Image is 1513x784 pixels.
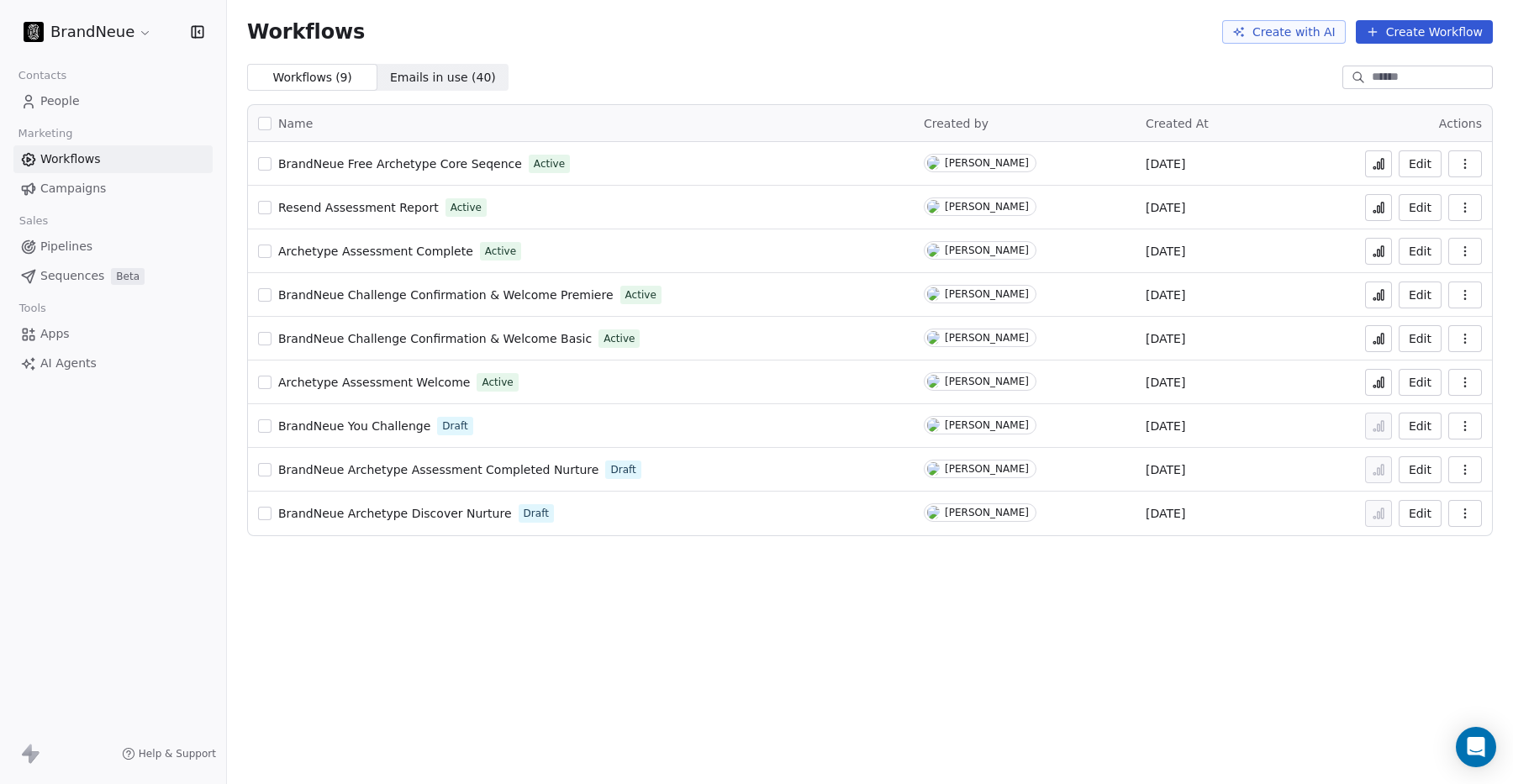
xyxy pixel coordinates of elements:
img: K [927,375,940,388]
span: Created by [924,117,988,130]
img: BrandNeue_AppIcon.png [24,22,44,42]
a: Campaigns [13,175,213,203]
span: Active [482,375,513,390]
a: BrandNeue Challenge Confirmation & Welcome Premiere [278,287,614,303]
a: People [13,87,213,115]
span: [DATE] [1146,155,1185,172]
span: [DATE] [1146,243,1185,260]
button: Edit [1399,325,1442,352]
img: K [927,462,940,476]
span: Active [534,156,565,171]
span: BrandNeue [50,21,134,43]
div: [PERSON_NAME] [945,332,1029,344]
span: BrandNeue Archetype Assessment Completed Nurture [278,463,598,476]
img: K [927,200,940,213]
button: Create Workflow [1356,20,1493,44]
span: Tools [12,296,53,321]
span: Emails in use ( 40 ) [390,69,496,87]
span: [DATE] [1146,505,1185,522]
button: Edit [1399,282,1442,308]
span: AI Agents [40,355,97,372]
button: Edit [1399,413,1442,439]
span: [DATE] [1146,461,1185,478]
span: Draft [610,462,635,477]
span: Created At [1146,117,1209,130]
div: [PERSON_NAME] [945,157,1029,169]
a: BrandNeue Challenge Confirmation & Welcome Basic [278,330,592,347]
button: Create with AI [1222,20,1346,44]
div: [PERSON_NAME] [945,507,1029,518]
button: Edit [1399,456,1442,483]
span: Resend Assessment Report [278,201,439,214]
div: [PERSON_NAME] [945,245,1029,256]
span: Active [625,287,656,303]
button: Edit [1399,238,1442,265]
a: BrandNeue Archetype Assessment Completed Nurture [278,461,598,478]
span: BrandNeue Challenge Confirmation & Welcome Premiere [278,288,614,302]
span: Beta [111,268,145,285]
span: Draft [524,506,549,521]
button: Edit [1399,150,1442,177]
span: Contacts [11,63,74,88]
a: AI Agents [13,350,213,377]
span: Help & Support [139,747,216,760]
span: [DATE] [1146,199,1185,216]
button: Edit [1399,500,1442,527]
span: Sales [12,208,55,234]
img: K [927,418,940,432]
a: SequencesBeta [13,262,213,290]
button: Edit [1399,369,1442,396]
div: Open Intercom Messenger [1456,727,1496,767]
span: BrandNeue Challenge Confirmation & Welcome Basic [278,332,592,345]
a: Apps [13,320,213,348]
div: [PERSON_NAME] [945,376,1029,387]
div: [PERSON_NAME] [945,201,1029,213]
span: Marketing [11,121,80,146]
span: Campaigns [40,180,106,197]
a: Help & Support [122,747,216,760]
span: Active [485,244,516,259]
button: BrandNeue [20,18,156,46]
span: Workflows [40,150,101,168]
span: Active [604,331,635,346]
a: Resend Assessment Report [278,199,439,216]
span: Draft [442,418,467,434]
div: [PERSON_NAME] [945,463,1029,475]
a: Archetype Assessment Welcome [278,374,470,391]
span: BrandNeue Archetype Discover Nurture [278,507,512,520]
div: [PERSON_NAME] [945,288,1029,300]
span: Apps [40,325,70,343]
span: Actions [1439,117,1482,130]
img: K [927,506,940,519]
img: K [927,156,940,170]
a: Pipelines [13,233,213,260]
span: Active [451,200,482,215]
img: K [927,331,940,345]
span: Name [278,115,313,133]
a: BrandNeue Archetype Discover Nurture [278,505,512,522]
span: [DATE] [1146,330,1185,347]
a: Archetype Assessment Complete [278,243,473,260]
span: Workflows [247,20,365,44]
span: Archetype Assessment Welcome [278,376,470,389]
span: [DATE] [1146,287,1185,303]
img: K [927,244,940,257]
a: BrandNeue You Challenge [278,418,430,434]
span: BrandNeue You Challenge [278,419,430,433]
a: Workflows [13,145,213,173]
span: [DATE] [1146,374,1185,391]
button: Edit [1399,194,1442,221]
span: BrandNeue Free Archetype Core Seqence [278,157,522,171]
img: K [927,287,940,301]
a: BrandNeue Free Archetype Core Seqence [278,155,522,172]
span: Sequences [40,267,104,285]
